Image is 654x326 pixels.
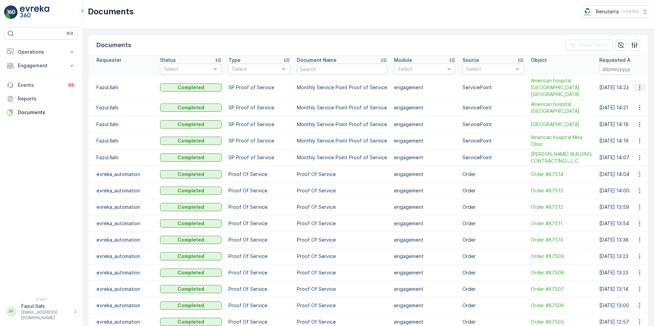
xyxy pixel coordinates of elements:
td: evreka_automation [88,248,157,264]
td: Proof Of Service [293,182,391,199]
td: Proof Of Service [293,215,391,232]
td: Proof Of Service [225,182,293,199]
td: Proof Of Service [293,166,391,182]
button: Renuterra(+04:00) [583,5,649,18]
a: Order #87508 [531,269,592,276]
td: engagement [391,281,459,297]
td: Order [459,166,527,182]
span: Order #87514 [531,171,592,178]
a: Order #87505 [531,318,592,325]
p: Documents [96,40,131,50]
td: engagement [391,182,459,199]
input: dd/mm/yyyy [599,64,646,74]
span: American hospital [GEOGRAPHIC_DATA] [531,101,592,114]
a: Order #87507 [531,286,592,293]
p: Completed [178,286,204,293]
td: engagement [391,133,459,149]
td: SP Proof of Service [225,133,293,149]
p: Document Name [297,57,337,64]
p: Documents [18,109,75,116]
td: SP Proof of Service [225,149,293,166]
td: Order [459,281,527,297]
a: OTTO BUILDING CONTRACTING L.L.C [531,151,592,164]
button: Operations [4,45,78,59]
p: Completed [178,84,204,91]
button: Completed [160,187,222,195]
td: Order [459,248,527,264]
td: engagement [391,232,459,248]
p: Completed [178,104,204,111]
p: Completed [178,204,204,210]
a: American Hospital Media City [531,121,592,128]
td: evreka_automation [88,182,157,199]
td: Order [459,199,527,215]
td: SP Proof of Service [225,116,293,133]
button: Completed [160,83,222,92]
p: Requested At [599,57,632,64]
button: Completed [160,236,222,244]
a: Order #87513 [531,187,592,194]
td: Proof Of Service [293,248,391,264]
td: Monthly Service Point Proof of Service [293,99,391,116]
td: Proof Of Service [225,248,293,264]
td: SP Proof of Service [225,99,293,116]
p: [EMAIL_ADDRESS][DOMAIN_NAME] [21,310,70,321]
p: Select [232,66,279,72]
td: Order [459,215,527,232]
td: engagement [391,215,459,232]
a: Order #87512 [531,204,592,210]
a: Order #87510 [531,236,592,243]
td: evreka_automation [88,232,157,248]
button: Clear Filters [565,40,613,51]
a: Order #87506 [531,302,592,309]
p: Completed [178,154,204,161]
p: Select [466,66,513,72]
p: Renuterra [596,8,619,15]
td: Monthly Service Point Proof of Service [293,116,391,133]
td: evreka_automation [88,264,157,281]
td: Proof Of Service [225,232,293,248]
td: Fazul.Ilahi [88,76,157,99]
td: Order [459,232,527,248]
td: Monthly Service Point Proof of Service [293,133,391,149]
p: Completed [178,253,204,260]
td: evreka_automation [88,166,157,182]
td: engagement [391,248,459,264]
p: Completed [178,171,204,178]
p: Completed [178,302,204,309]
td: Proof Of Service [225,264,293,281]
p: Completed [178,236,204,243]
p: Completed [178,187,204,194]
button: Engagement [4,59,78,72]
p: Completed [178,121,204,128]
td: ServicePoint [459,149,527,166]
p: Engagement [18,62,64,69]
p: Operations [18,49,64,55]
td: ServicePoint [459,99,527,116]
p: Completed [178,269,204,276]
a: American hospital Nad al Sheba [531,101,592,114]
p: Clear Filters [579,42,609,49]
td: engagement [391,166,459,182]
button: Completed [160,203,222,211]
p: Source [462,57,479,64]
td: Monthly Service Point Proof of Service [293,76,391,99]
td: Proof Of Service [293,281,391,297]
td: engagement [391,149,459,166]
div: FF [6,306,17,317]
button: Completed [160,120,222,128]
button: Completed [160,153,222,162]
td: engagement [391,297,459,314]
p: Completed [178,318,204,325]
button: Completed [160,301,222,310]
a: American hospital Mira Clinic [531,134,592,148]
td: evreka_automation [88,281,157,297]
span: v 1.48.1 [4,297,78,301]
